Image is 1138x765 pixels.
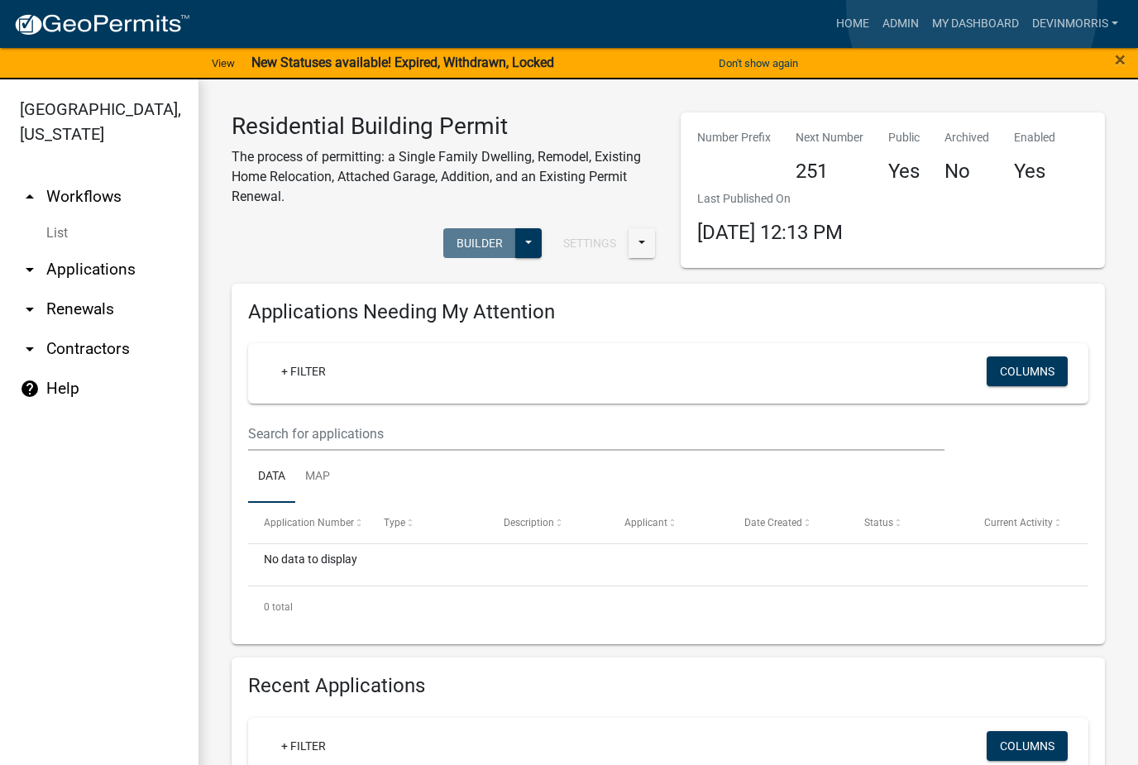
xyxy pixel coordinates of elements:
[20,379,40,399] i: help
[697,190,843,208] p: Last Published On
[248,300,1088,324] h4: Applications Needing My Attention
[504,517,554,528] span: Description
[624,517,667,528] span: Applicant
[1115,50,1126,69] button: Close
[248,674,1088,698] h4: Recent Applications
[876,8,925,40] a: Admin
[20,187,40,207] i: arrow_drop_up
[1115,48,1126,71] span: ×
[987,356,1068,386] button: Columns
[796,129,863,146] p: Next Number
[264,517,354,528] span: Application Number
[20,299,40,319] i: arrow_drop_down
[888,160,920,184] h4: Yes
[443,228,516,258] button: Builder
[248,586,1088,628] div: 0 total
[697,221,843,244] span: [DATE] 12:13 PM
[1026,8,1125,40] a: Devinmorris
[205,50,241,77] a: View
[368,503,488,543] datatable-header-cell: Type
[20,339,40,359] i: arrow_drop_down
[248,503,368,543] datatable-header-cell: Application Number
[488,503,608,543] datatable-header-cell: Description
[697,129,771,146] p: Number Prefix
[984,517,1053,528] span: Current Activity
[796,160,863,184] h4: 251
[384,517,405,528] span: Type
[295,451,340,504] a: Map
[744,517,802,528] span: Date Created
[830,8,876,40] a: Home
[268,356,339,386] a: + Filter
[888,129,920,146] p: Public
[248,451,295,504] a: Data
[944,160,989,184] h4: No
[849,503,968,543] datatable-header-cell: Status
[925,8,1026,40] a: My Dashboard
[1014,129,1055,146] p: Enabled
[1014,160,1055,184] h4: Yes
[232,112,656,141] h3: Residential Building Permit
[729,503,849,543] datatable-header-cell: Date Created
[987,731,1068,761] button: Columns
[248,544,1088,586] div: No data to display
[864,517,893,528] span: Status
[268,731,339,761] a: + Filter
[968,503,1088,543] datatable-header-cell: Current Activity
[248,417,944,451] input: Search for applications
[251,55,554,70] strong: New Statuses available! Expired, Withdrawn, Locked
[550,228,629,258] button: Settings
[712,50,805,77] button: Don't show again
[608,503,728,543] datatable-header-cell: Applicant
[232,147,656,207] p: The process of permitting: a Single Family Dwelling, Remodel, Existing Home Relocation, Attached ...
[20,260,40,280] i: arrow_drop_down
[944,129,989,146] p: Archived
